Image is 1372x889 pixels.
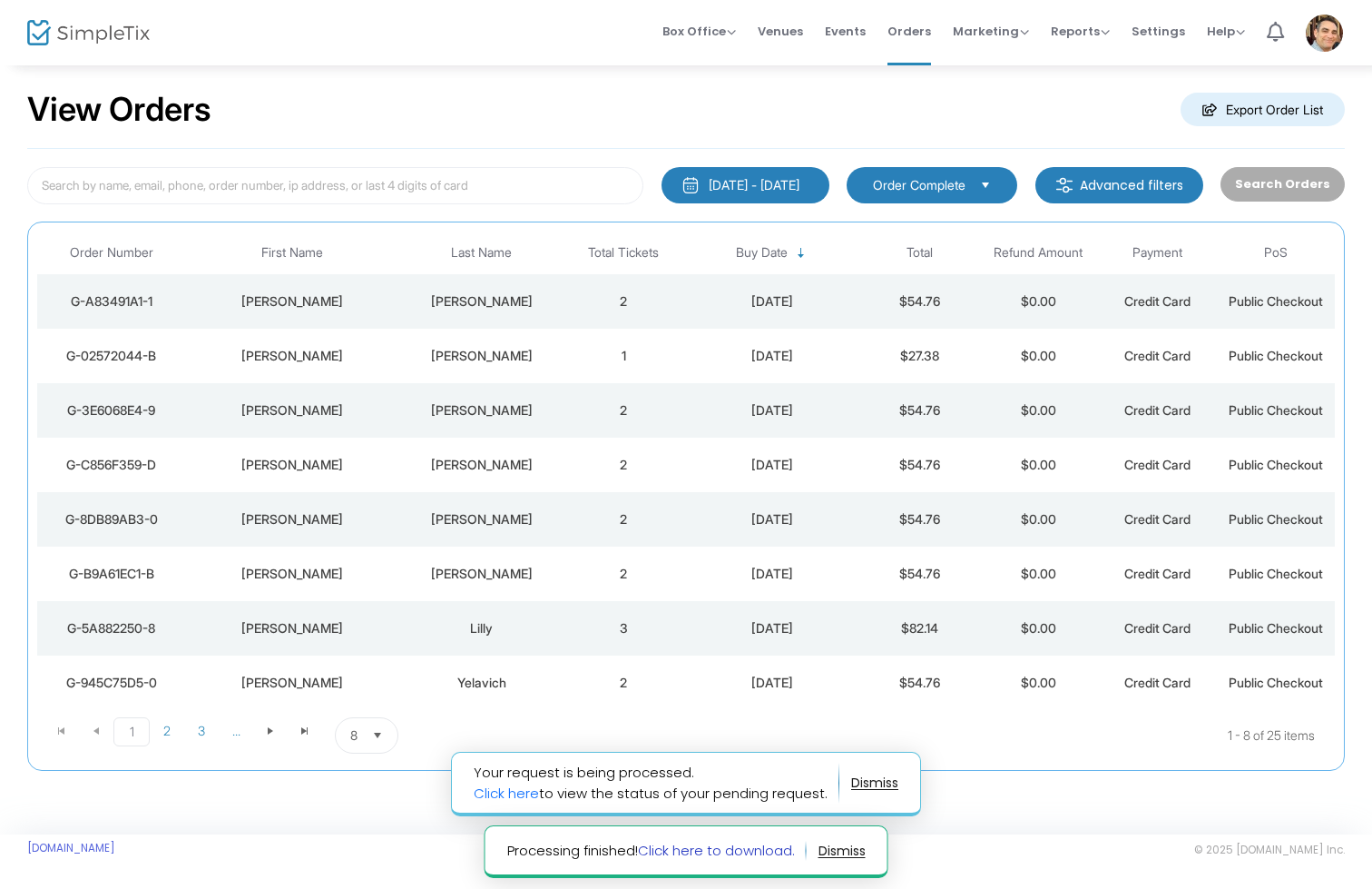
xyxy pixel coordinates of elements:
div: G-945C75D5-0 [42,674,181,692]
div: Janet [190,456,394,474]
td: $0.00 [979,547,1098,601]
div: Ken [190,510,394,528]
span: Credit Card [1124,675,1191,690]
div: 9/20/2025 [688,347,857,365]
div: G-8DB89AB3-0 [42,510,181,528]
span: Credit Card [1124,566,1191,581]
span: Public Checkout [1229,620,1323,636]
div: Yelavich [403,674,560,692]
td: $0.00 [979,601,1098,656]
button: [DATE] - [DATE] [661,167,829,203]
td: 2 [564,492,683,547]
a: Click here [474,784,539,803]
div: Burchfield [403,292,560,311]
td: 3 [564,601,683,656]
button: Select [365,718,390,753]
div: G-02572044-B [42,347,181,365]
span: Help [1207,23,1245,40]
a: [DOMAIN_NAME] [27,841,115,855]
td: $0.00 [979,274,1098,329]
th: Total [861,232,980,274]
span: Payment [1132,245,1182,261]
div: [DATE] - [DATE] [709,176,799,194]
td: $54.76 [861,383,980,438]
span: Public Checkout [1229,566,1323,581]
div: 9/19/2025 [688,510,857,528]
div: 9/20/2025 [688,292,857,311]
td: 2 [564,438,683,492]
span: Credit Card [1124,293,1191,309]
div: G-3E6068E4-9 [42,401,181,420]
div: Karen [190,619,394,637]
m-button: Advanced filters [1035,167,1203,203]
div: G-B9A61EC1-B [42,565,181,583]
div: Thomas [190,292,394,311]
img: monthly [681,176,700,194]
td: $54.76 [861,492,980,547]
span: Processing finished! [507,841,807,862]
td: $0.00 [979,383,1098,438]
span: Public Checkout [1229,457,1323,472]
div: Rossman [403,456,560,474]
kendo-pager-info: 1 - 8 of 25 items [579,717,1315,754]
span: Credit Card [1124,402,1191,418]
div: Hahn [403,401,560,420]
span: Orders [887,8,931,54]
span: PoS [1264,245,1288,261]
div: 9/20/2025 [688,456,857,474]
td: $54.76 [861,656,980,710]
button: dismiss [818,836,866,865]
td: $54.76 [861,547,980,601]
td: 2 [564,274,683,329]
span: Public Checkout [1229,675,1323,690]
div: 9/19/2025 [688,565,857,583]
div: 9/18/2025 [688,674,857,692]
span: Venues [758,8,803,54]
button: dismiss [851,769,898,798]
div: 9/20/2025 [688,401,857,420]
div: Radcliffe [403,565,560,583]
img: filter [1055,176,1073,194]
th: Total Tickets [564,232,683,274]
td: $0.00 [979,329,1098,383]
span: Credit Card [1124,511,1191,527]
div: Janet [190,347,394,365]
td: $27.38 [861,329,980,383]
span: Marketing [953,23,1029,40]
span: Events [825,8,866,54]
span: Credit Card [1124,457,1191,472]
td: 2 [564,656,683,710]
div: Catherine [190,674,394,692]
span: Public Checkout [1229,402,1323,418]
span: Page 3 [184,717,219,745]
td: 1 [564,329,683,383]
span: Order Complete [873,176,965,194]
span: Public Checkout [1229,348,1323,363]
td: 2 [564,383,683,438]
button: Select [973,175,998,195]
span: Go to the last page [298,724,312,738]
h2: View Orders [27,90,211,130]
div: Linda [190,565,394,583]
td: $82.14 [861,601,980,656]
span: Credit Card [1124,620,1191,636]
span: Settings [1132,8,1185,54]
span: First Name [261,245,323,261]
span: Sortable [794,246,808,261]
td: $0.00 [979,492,1098,547]
div: Keating [403,510,560,528]
span: Credit Card [1124,348,1191,363]
span: Buy Date [736,245,788,261]
td: $0.00 [979,438,1098,492]
div: 9/19/2025 [688,619,857,637]
span: 8 [350,726,358,745]
span: Public Checkout [1229,511,1323,527]
span: Page 4 [219,717,253,745]
div: Data table [37,232,1335,710]
td: $54.76 [861,438,980,492]
span: Your request is being processed. to view the status of your pending request. [474,763,839,804]
th: Refund Amount [979,232,1098,274]
div: G-5A882250-8 [42,619,181,637]
input: Search by name, email, phone, order number, ip address, or last 4 digits of card [27,167,643,204]
span: Reports [1051,23,1110,40]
